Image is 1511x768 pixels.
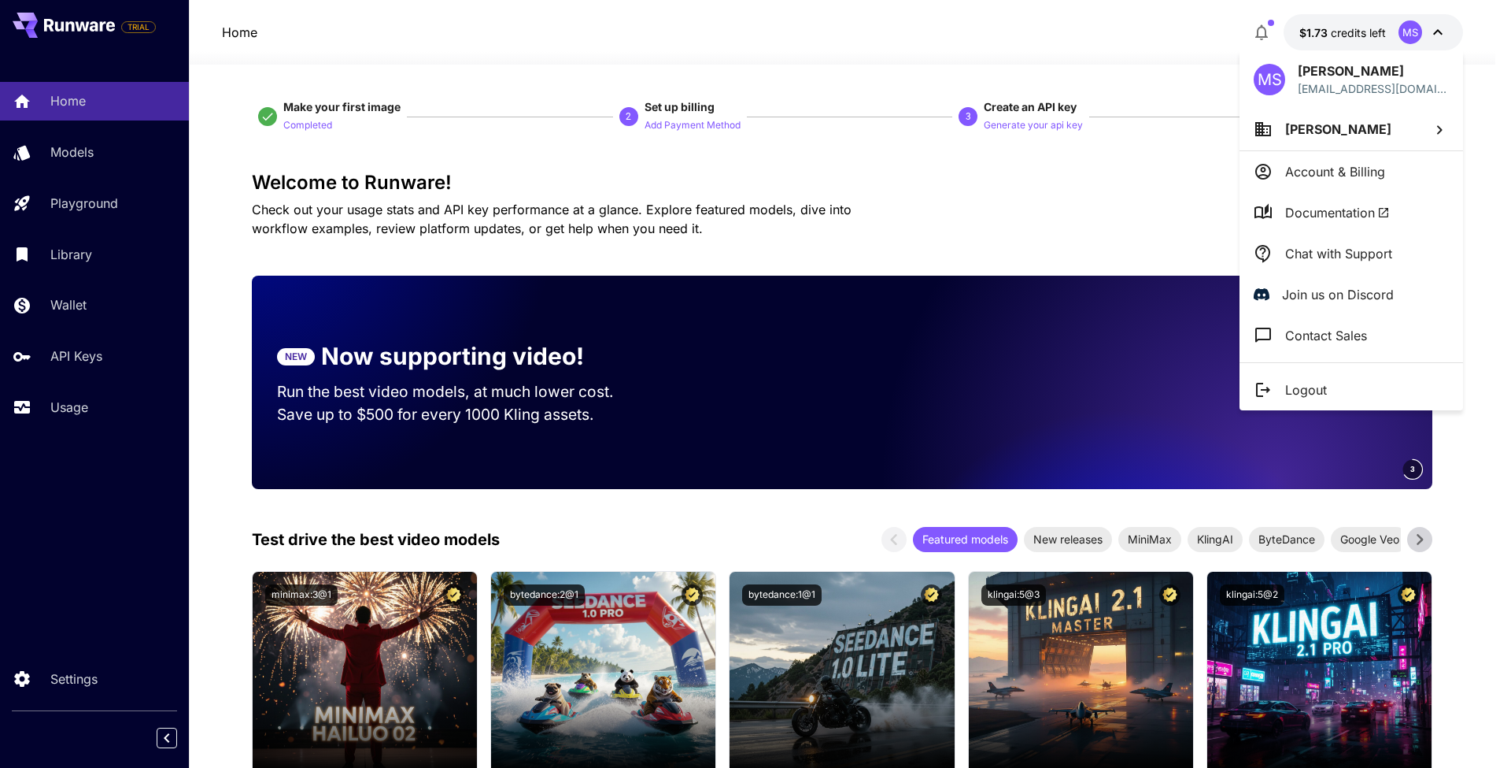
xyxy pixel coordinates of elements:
p: Contact Sales [1285,326,1367,345]
p: Logout [1285,380,1327,399]
button: [PERSON_NAME] [1239,108,1463,150]
p: [EMAIL_ADDRESS][DOMAIN_NAME] [1298,80,1449,97]
div: MS [1254,64,1285,95]
p: Join us on Discord [1282,285,1394,304]
span: [PERSON_NAME] [1285,121,1391,137]
span: Documentation [1285,203,1390,222]
p: Account & Billing [1285,162,1385,181]
p: [PERSON_NAME] [1298,61,1449,80]
p: Chat with Support [1285,244,1392,263]
div: mspiro@insightpartners.com [1298,80,1449,97]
